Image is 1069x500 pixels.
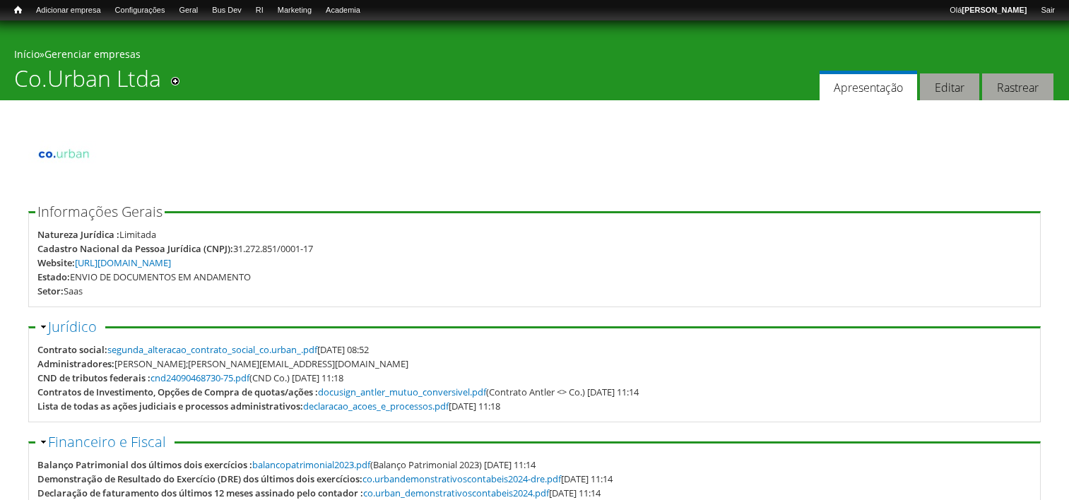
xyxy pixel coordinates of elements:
a: segunda_alteracao_contrato_social_co.urban_.pdf [107,343,317,356]
span: Início [14,5,22,15]
div: Estado: [37,270,70,284]
span: (Balanço Patrimonial 2023) [DATE] 11:14 [252,458,536,471]
a: Financeiro e Fiscal [48,432,166,451]
a: declaracao_acoes_e_processos.pdf [303,400,449,412]
div: 31.272.851/0001-17 [233,242,313,256]
a: Editar [920,73,979,101]
div: Administradores: [37,357,114,371]
a: co.urban_demonstrativoscontabeis2024.pdf [363,487,549,499]
a: Academia [319,4,367,18]
a: co.urbandemonstrativoscontabeis2024-dre.pdf [362,472,561,485]
div: Setor: [37,284,64,298]
div: Website: [37,256,75,270]
div: CND de tributos federais : [37,371,150,385]
div: Limitada [119,227,156,242]
a: Rastrear [982,73,1053,101]
div: Natureza Jurídica : [37,227,119,242]
a: Marketing [271,4,319,18]
div: Saas [64,284,83,298]
span: [DATE] 08:52 [107,343,369,356]
a: Apresentação [820,71,917,101]
div: [PERSON_NAME];[PERSON_NAME][EMAIL_ADDRESS][DOMAIN_NAME] [114,357,408,371]
span: [DATE] 11:14 [363,487,601,499]
a: Gerenciar empresas [45,47,141,61]
a: Sair [1034,4,1062,18]
div: Demonstração de Resultado do Exercício (DRE) dos últimos dois exercícios: [37,472,362,486]
span: Informações Gerais [37,202,163,221]
div: Balanço Patrimonial dos últimos dois exercícios : [37,458,252,472]
a: Adicionar empresa [29,4,108,18]
div: Contrato social: [37,343,107,357]
a: Olá[PERSON_NAME] [943,4,1034,18]
div: Declaração de faturamento dos últimos 12 meses assinado pelo contador : [37,486,363,500]
h1: Co.Urban Ltda [14,65,161,100]
div: » [14,47,1055,65]
a: RI [249,4,271,18]
span: [DATE] 11:14 [362,472,613,485]
div: Lista de todas as ações judiciais e processos administrativos: [37,399,303,413]
strong: [PERSON_NAME] [962,6,1027,14]
a: Início [14,47,40,61]
div: Cadastro Nacional da Pessoa Jurídica (CNPJ): [37,242,233,256]
a: balancopatrimonial2023.pdf [252,458,370,471]
a: [URL][DOMAIN_NAME] [75,256,171,269]
a: Início [7,4,29,17]
a: cnd24090468730-75.pdf [150,371,249,384]
a: Geral [172,4,205,18]
a: Configurações [108,4,172,18]
a: Jurídico [48,317,97,336]
a: Bus Dev [205,4,249,18]
div: ENVIO DE DOCUMENTOS EM ANDAMENTO [70,270,251,284]
span: [DATE] 11:18 [303,400,500,412]
span: (Contrato Antler <> Co.) [DATE] 11:14 [318,386,639,398]
div: Contratos de Investimento, Opções de Compra de quotas/ações : [37,385,318,399]
a: docusign_antler_mutuo_conversivel.pdf [318,386,486,398]
span: (CND Co.) [DATE] 11:18 [150,371,343,384]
